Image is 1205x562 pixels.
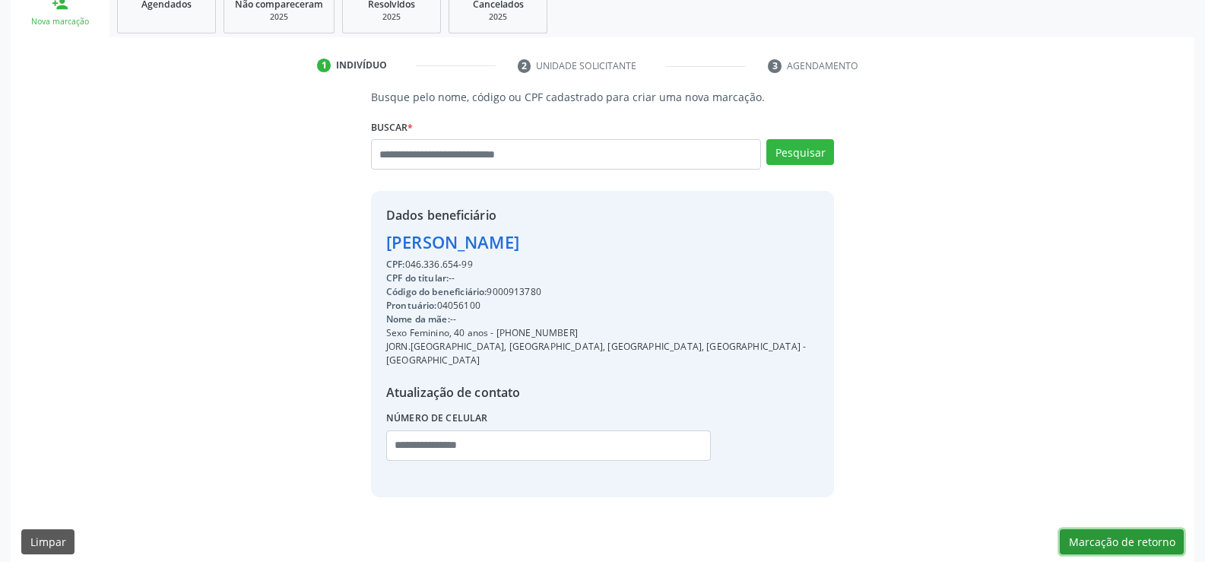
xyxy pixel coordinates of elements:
[371,89,834,105] p: Busque pelo nome, código ou CPF cadastrado para criar uma nova marcação.
[21,16,99,27] div: Nova marcação
[235,11,323,23] div: 2025
[386,285,819,299] div: 9000913780
[386,258,405,271] span: CPF:
[386,271,819,285] div: --
[386,299,819,313] div: 04056100
[386,313,819,326] div: --
[336,59,387,72] div: Indivíduo
[386,326,819,340] div: Sexo Feminino, 40 anos - [PHONE_NUMBER]
[386,285,487,298] span: Código do beneficiário:
[386,271,449,284] span: CPF do titular:
[386,407,488,430] label: Número de celular
[386,383,819,402] div: Atualização de contato
[386,258,819,271] div: 046.336.654-99
[386,313,450,325] span: Nome da mãe:
[317,59,331,72] div: 1
[386,299,437,312] span: Prontuário:
[371,116,413,139] label: Buscar
[460,11,536,23] div: 2025
[1060,529,1184,555] button: Marcação de retorno
[766,139,834,165] button: Pesquisar
[386,230,819,255] div: [PERSON_NAME]
[354,11,430,23] div: 2025
[386,340,819,367] div: JORN.[GEOGRAPHIC_DATA], [GEOGRAPHIC_DATA], [GEOGRAPHIC_DATA], [GEOGRAPHIC_DATA] - [GEOGRAPHIC_DATA]
[386,206,819,224] div: Dados beneficiário
[21,529,75,555] button: Limpar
